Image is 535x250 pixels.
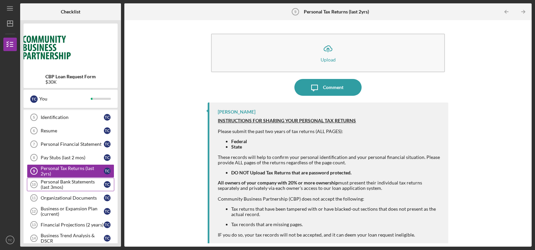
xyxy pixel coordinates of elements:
[61,9,80,14] b: Checklist
[104,168,111,174] div: T C
[104,141,111,148] div: T C
[24,27,118,67] img: Product logo
[41,166,104,176] div: Personal Tax Returns (last 2yrs)
[104,181,111,188] div: T C
[218,155,441,165] div: These records will help to confirm your personal identification and your personal financial situa...
[32,209,36,213] tspan: 12
[218,109,255,115] div: [PERSON_NAME]
[45,74,96,79] b: CBP Loan Request Form
[294,10,296,14] tspan: 9
[33,142,35,146] tspan: 7
[8,238,12,242] text: TC
[30,95,38,103] div: T C
[27,232,114,245] a: 14Business Trend Analysis & DSCRTC
[27,178,114,191] a: 10Personal Bank Statements (last 3mos)TC
[32,236,36,240] tspan: 14
[104,208,111,215] div: T C
[104,127,111,134] div: T C
[231,170,352,175] strong: DO NOT Upload Tax Returns that are password protected.
[218,232,441,238] div: IF you do so, your tax records will not be accepted, and it can deem your loan request ineligible.
[41,155,104,160] div: Pay Stubs (last 2 mos)
[41,222,104,227] div: Financial Projections (2 years)
[33,129,35,133] tspan: 6
[27,218,114,232] a: 13Financial Projections (2 years)TC
[323,79,343,96] div: Comment
[218,129,441,134] div: Please submit the past two years of tax returns (ALL PAGES):
[41,179,104,190] div: Personal Bank Statements (last 3mos)
[211,34,445,72] button: Upload
[41,206,104,217] div: Business or Expansion Plan (current)
[27,151,114,164] a: 8Pay Stubs (last 2 mos)TC
[104,235,111,242] div: T C
[32,196,36,200] tspan: 11
[41,128,104,133] div: Resume
[39,93,91,105] div: You
[104,221,111,228] div: T C
[218,196,441,202] div: Community Business Partnership (CBP) does not accept the following:
[41,195,104,201] div: Organizational Documents
[41,141,104,147] div: Personal Financial Statement
[104,154,111,161] div: T C
[218,243,286,248] strong: SELF-PREPARED TAX RETURNS
[3,233,17,247] button: TC
[304,9,369,14] b: Personal Tax Returns (last 2yrs)
[104,114,111,121] div: T C
[27,164,114,178] a: 9Personal Tax Returns (last 2yrs)TC
[294,79,362,96] button: Comment
[231,144,242,150] strong: State
[27,205,114,218] a: 12Business or Expansion Plan (current)TC
[41,115,104,120] div: Identification
[321,57,336,62] div: Upload
[27,124,114,137] a: 6ResumeTC
[218,180,338,185] strong: All owners of your company with 20% or more ownership
[27,191,114,205] a: 11Organizational DocumentsTC
[27,111,114,124] a: 5IdentificationTC
[104,195,111,201] div: T C
[218,180,441,191] div: must present their individual tax returns separately and privately via each owner's access to our...
[41,233,104,244] div: Business Trend Analysis & DSCR
[218,118,356,123] span: INSTRUCTIONS FOR SHARING YOUR PERSONAL TAX RETURNS
[32,182,36,186] tspan: 10
[231,222,441,227] li: Tax records that are missing pages.
[27,137,114,151] a: 7Personal Financial StatementTC
[32,223,36,227] tspan: 13
[33,115,35,119] tspan: 5
[45,79,96,85] div: $30K
[231,206,441,217] li: Tax returns that have been tampered with or have blacked-out sections that does not present as th...
[231,138,247,144] strong: Federal
[33,156,35,160] tspan: 8
[33,169,35,173] tspan: 9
